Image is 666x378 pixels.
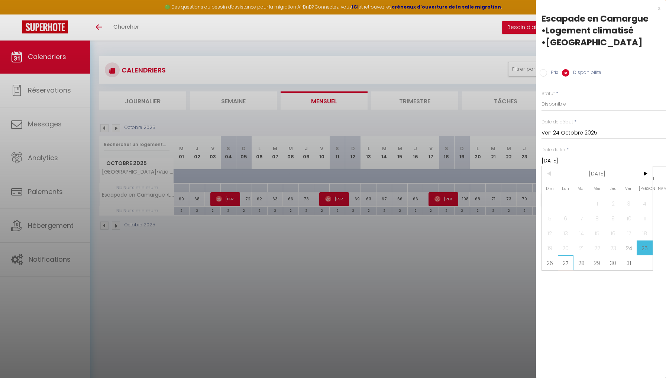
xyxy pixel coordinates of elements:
[605,211,621,226] span: 9
[558,240,574,255] span: 20
[589,255,605,270] span: 29
[573,211,589,226] span: 7
[589,181,605,196] span: Mer
[547,69,558,77] label: Prix
[589,211,605,226] span: 8
[621,240,637,255] span: 24
[605,255,621,270] span: 30
[589,196,605,211] span: 1
[558,166,637,181] span: [DATE]
[6,3,28,25] button: Ouvrir le widget de chat LiveChat
[542,226,558,240] span: 12
[637,196,653,211] span: 4
[558,226,574,240] span: 13
[605,226,621,240] span: 16
[573,240,589,255] span: 21
[637,166,653,181] span: >
[589,226,605,240] span: 15
[569,69,601,77] label: Disponibilité
[542,181,558,196] span: Dim
[542,166,558,181] span: <
[573,181,589,196] span: Mar
[605,181,621,196] span: Jeu
[621,196,637,211] span: 3
[637,240,653,255] span: 25
[637,211,653,226] span: 11
[605,240,621,255] span: 23
[558,181,574,196] span: Lun
[541,13,660,48] div: Escapade en Camargue •Logement climatisé •[GEOGRAPHIC_DATA]
[542,211,558,226] span: 5
[558,211,574,226] span: 6
[542,240,558,255] span: 19
[621,226,637,240] span: 17
[621,211,637,226] span: 10
[541,90,555,97] label: Statut
[621,255,637,270] span: 31
[541,119,573,126] label: Date de début
[589,240,605,255] span: 22
[536,4,660,13] div: x
[605,196,621,211] span: 2
[573,255,589,270] span: 28
[542,255,558,270] span: 26
[621,181,637,196] span: Ven
[541,146,565,154] label: Date de fin
[558,255,574,270] span: 27
[637,226,653,240] span: 18
[573,226,589,240] span: 14
[637,181,653,196] span: [PERSON_NAME]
